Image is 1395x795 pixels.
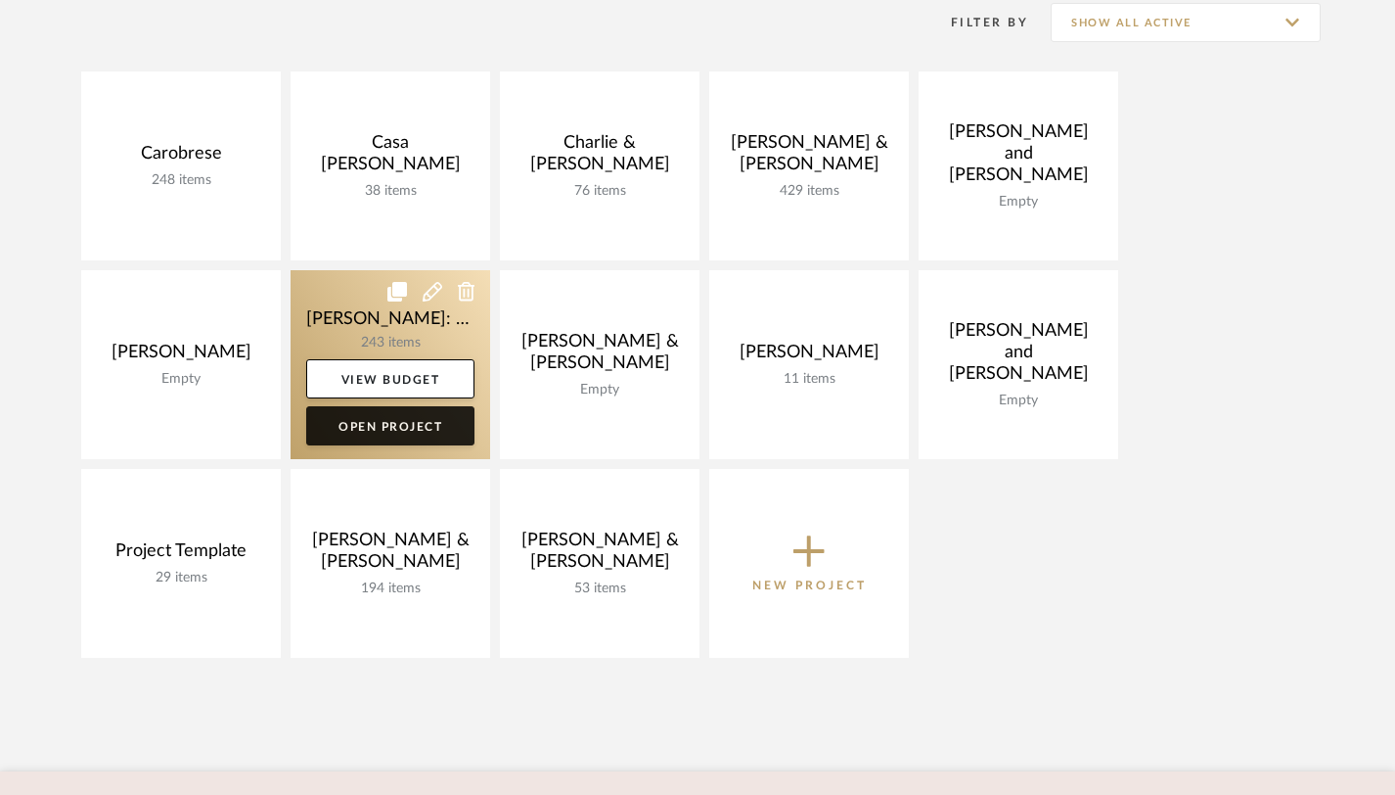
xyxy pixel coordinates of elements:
[934,194,1102,210] div: Empty
[306,132,474,183] div: Casa [PERSON_NAME]
[725,132,893,183] div: [PERSON_NAME] & [PERSON_NAME]
[306,530,474,581] div: [PERSON_NAME] & [PERSON_NAME]
[934,393,1102,409] div: Empty
[516,382,684,398] div: Empty
[306,406,474,445] a: Open Project
[306,183,474,200] div: 38 items
[725,371,893,388] div: 11 items
[709,469,909,658] button: New Project
[306,581,474,597] div: 194 items
[925,13,1028,32] div: Filter By
[97,371,265,388] div: Empty
[306,359,474,398] a: View Budget
[516,132,684,183] div: Charlie & [PERSON_NAME]
[725,342,893,371] div: [PERSON_NAME]
[97,540,265,570] div: Project Template
[934,121,1102,194] div: [PERSON_NAME] and [PERSON_NAME]
[516,183,684,200] div: 76 items
[516,530,684,581] div: [PERSON_NAME] & [PERSON_NAME]
[97,570,265,586] div: 29 items
[97,172,265,189] div: 248 items
[516,331,684,382] div: [PERSON_NAME] & [PERSON_NAME]
[934,320,1102,393] div: [PERSON_NAME] and [PERSON_NAME]
[725,183,893,200] div: 429 items
[752,576,867,595] p: New Project
[516,581,684,597] div: 53 items
[97,143,265,172] div: Carobrese
[97,342,265,371] div: [PERSON_NAME]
